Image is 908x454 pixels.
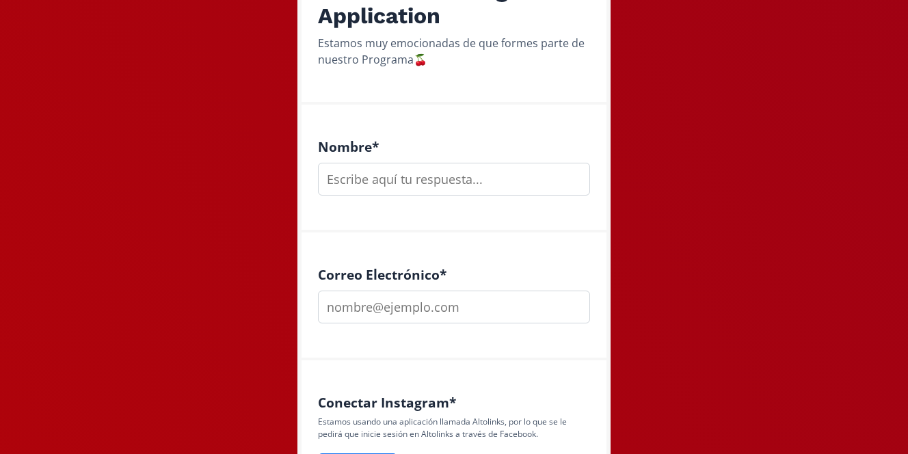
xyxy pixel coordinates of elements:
[318,416,590,440] p: Estamos usando una aplicación llamada Altolinks, por lo que se le pedirá que inicie sesión en Alt...
[318,163,590,196] input: Escribe aquí tu respuesta...
[318,35,590,68] div: Estamos muy emocionadas de que formes parte de nuestro Programa🍒
[318,139,590,155] h4: Nombre *
[318,291,590,323] input: nombre@ejemplo.com
[318,267,590,282] h4: Correo Electrónico *
[318,395,590,410] h4: Conectar Instagram *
